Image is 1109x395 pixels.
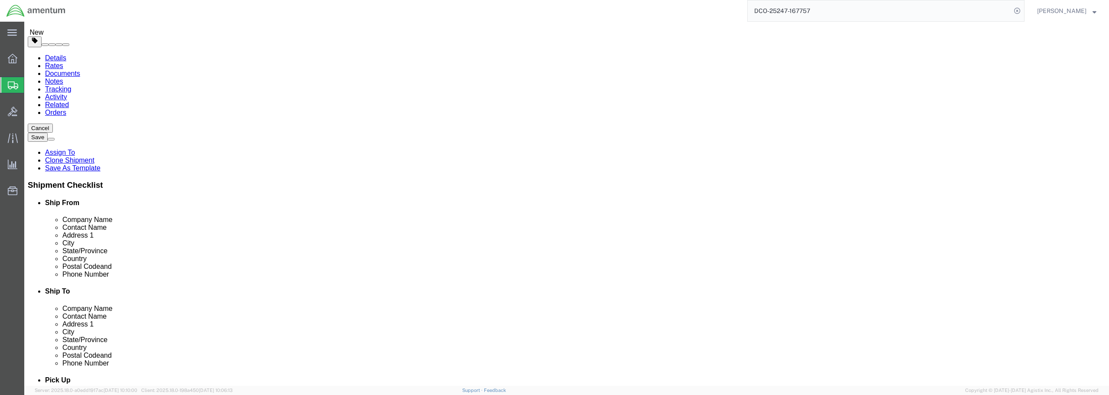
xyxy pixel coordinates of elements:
[199,388,233,393] span: [DATE] 10:06:13
[748,0,1011,21] input: Search for shipment number, reference number
[35,388,137,393] span: Server: 2025.18.0-a0edd1917ac
[24,22,1109,386] iframe: FS Legacy Container
[965,387,1099,394] span: Copyright © [DATE]-[DATE] Agistix Inc., All Rights Reserved
[484,388,506,393] a: Feedback
[1037,6,1086,16] span: Derrick Gory
[6,4,66,17] img: logo
[141,388,233,393] span: Client: 2025.18.0-198a450
[104,388,137,393] span: [DATE] 10:10:00
[1037,6,1097,16] button: [PERSON_NAME]
[462,388,484,393] a: Support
